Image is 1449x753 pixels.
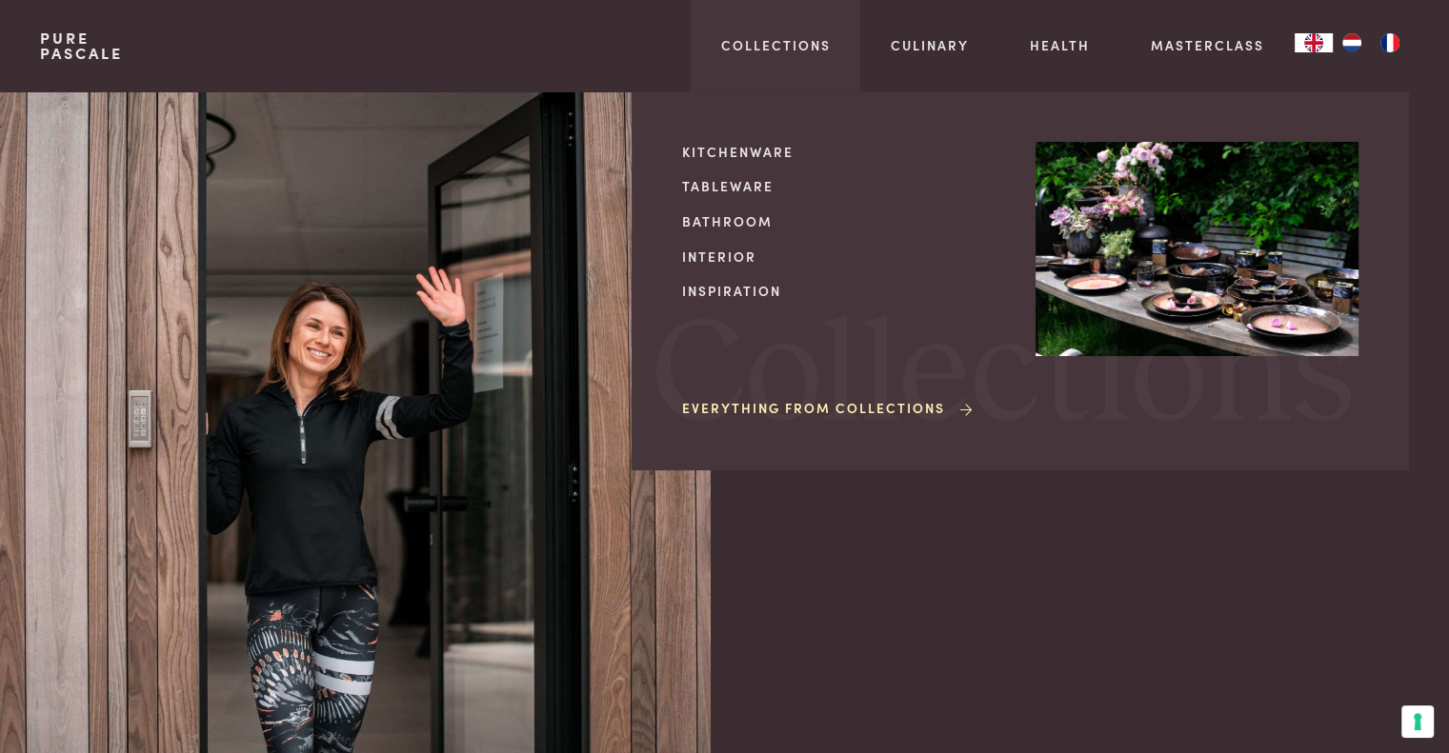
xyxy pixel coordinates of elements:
img: Collections [1036,142,1358,357]
a: Masterclass [1151,35,1264,55]
a: FR [1371,33,1409,52]
a: Collections [721,35,831,55]
a: Everything from Collections [682,398,976,418]
a: Inspiration [682,281,1005,301]
button: Your consent preferences for tracking technologies [1401,705,1434,738]
ul: Language list [1333,33,1409,52]
span: Collections [652,304,1355,449]
a: Health [1030,35,1090,55]
a: NL [1333,33,1371,52]
aside: Language selected: English [1295,33,1409,52]
div: Language [1295,33,1333,52]
a: Tableware [682,176,1005,196]
a: Interior [682,247,1005,267]
a: PurePascale [40,30,123,61]
a: Kitchenware [682,142,1005,162]
a: Bathroom [682,211,1005,231]
a: EN [1295,33,1333,52]
a: Culinary [891,35,969,55]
